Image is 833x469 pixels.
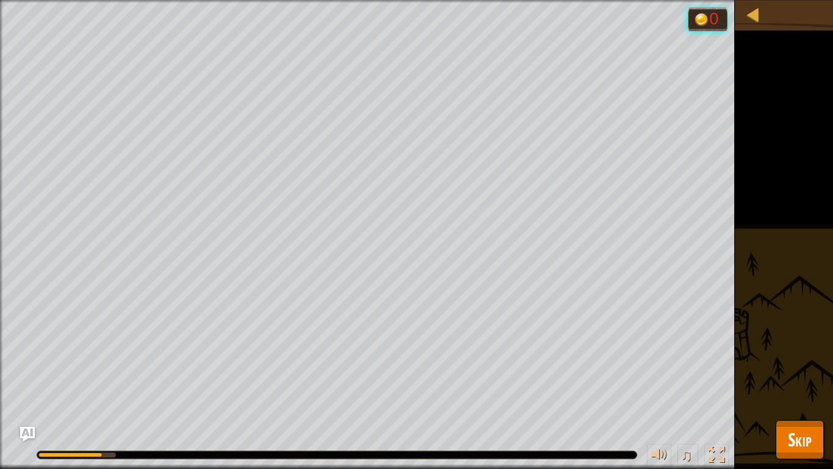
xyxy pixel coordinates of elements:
button: Ask AI [20,427,35,442]
button: Toggle fullscreen [704,444,729,469]
button: ♫ [677,444,698,469]
div: Team 'humans' has 0 gold. [688,7,728,31]
button: Skip [776,420,824,459]
button: Adjust volume [647,444,671,469]
div: 0 [709,10,721,27]
span: ♫ [680,446,692,464]
span: Skip [788,427,812,452]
